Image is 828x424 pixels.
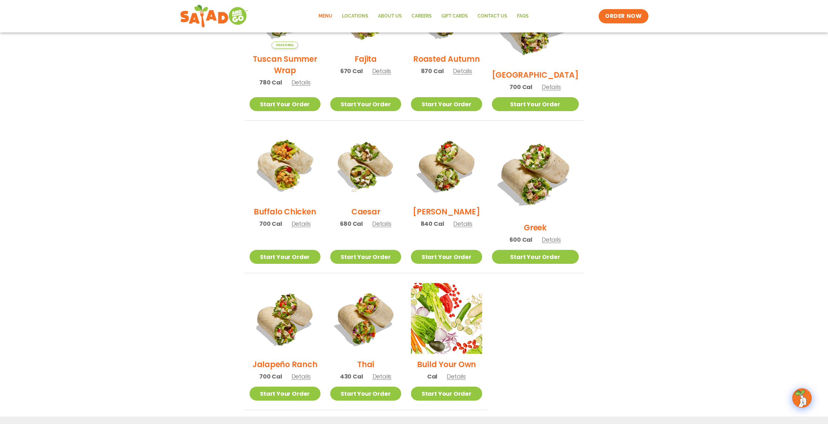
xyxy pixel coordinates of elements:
span: Details [542,83,561,91]
a: Start Your Order [330,387,401,401]
span: Details [453,220,472,228]
h2: Thai [357,359,374,370]
a: Start Your Order [492,250,579,264]
span: Details [292,78,311,86]
a: Start Your Order [411,250,482,264]
span: ORDER NOW [605,12,642,20]
a: Start Your Order [250,97,320,111]
span: 840 Cal [421,219,444,228]
img: Product photo for Cobb Wrap [411,130,482,201]
span: Details [453,67,472,75]
a: Start Your Order [411,97,482,111]
a: Start Your Order [492,97,579,111]
a: Menu [314,9,337,24]
span: Details [292,372,311,380]
span: 430 Cal [340,372,363,381]
h2: Buffalo Chicken [254,206,316,217]
span: Details [447,372,466,380]
h2: Greek [524,222,547,233]
a: Start Your Order [330,97,401,111]
span: 700 Cal [259,219,282,228]
img: wpChatIcon [793,389,811,407]
h2: Caesar [351,206,380,217]
a: FAQs [512,9,534,24]
a: Locations [337,9,373,24]
img: Product photo for Greek Wrap [492,130,579,217]
img: Product photo for Buffalo Chicken Wrap [250,130,320,201]
a: Contact Us [473,9,512,24]
a: Careers [407,9,437,24]
span: 700 Cal [259,372,282,381]
img: Product photo for Jalapeño Ranch Wrap [250,283,320,354]
h2: Jalapeño Ranch [252,359,318,370]
h2: Roasted Autumn [413,53,480,65]
span: 680 Cal [340,219,363,228]
span: Seasonal [272,42,298,48]
span: Cal [427,372,437,381]
span: 670 Cal [340,67,363,75]
img: Product photo for Build Your Own [411,283,482,354]
img: Product photo for Thai Wrap [330,283,401,354]
h2: [GEOGRAPHIC_DATA] [492,69,579,81]
h2: Tuscan Summer Wrap [250,53,320,76]
img: new-SAG-logo-768×292 [180,3,249,29]
a: GIFT CARDS [437,9,473,24]
nav: Menu [314,9,534,24]
span: 600 Cal [509,235,532,244]
span: Details [542,236,561,244]
h2: Fajita [355,53,377,65]
span: Details [373,372,392,380]
a: ORDER NOW [599,9,648,23]
a: Start Your Order [411,387,482,401]
img: Product photo for Caesar Wrap [330,130,401,201]
span: Details [372,220,391,228]
a: Start Your Order [250,250,320,264]
a: Start Your Order [250,387,320,401]
a: About Us [373,9,407,24]
span: Details [372,67,391,75]
span: Details [292,220,311,228]
span: 700 Cal [509,83,532,91]
h2: Build Your Own [417,359,476,370]
a: Start Your Order [330,250,401,264]
h2: [PERSON_NAME] [413,206,480,217]
span: 870 Cal [421,67,444,75]
span: 780 Cal [259,78,282,87]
